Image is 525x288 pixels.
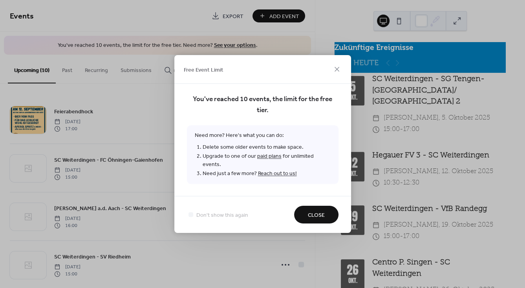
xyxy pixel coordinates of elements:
[187,94,338,116] span: You've reached 10 events, the limit for the free tier.
[203,143,331,152] li: Delete some older events to make space.
[196,211,248,220] span: Don't show this again
[203,169,331,178] li: Need just a few more?
[187,126,338,184] span: Need more? Here's what you can do:
[308,211,325,220] span: Close
[258,168,297,179] a: Reach out to us!
[203,152,331,169] li: Upgrade to one of our for unlimited events.
[294,206,338,223] button: Close
[184,66,223,74] span: Free Event Limit
[257,151,282,162] a: paid plans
